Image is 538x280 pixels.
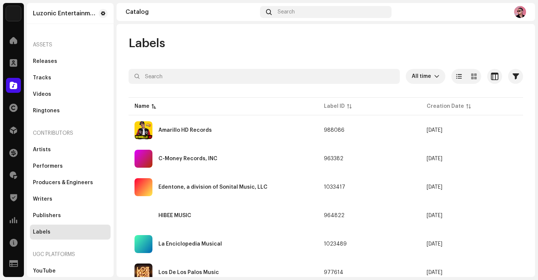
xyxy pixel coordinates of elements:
div: Catalog [126,9,257,15]
re-m-nav-item: Artists [30,142,111,157]
re-m-nav-item: Producers & Engineers [30,175,111,190]
div: Luzonic Entertainment, LLC [33,10,96,16]
re-m-nav-item: Tracks [30,70,111,85]
img: 405cfeda-0f98-46e6-8221-21f1ae49bc10 [134,121,152,139]
re-a-nav-header: UGC Platforms [30,246,111,264]
div: Labels [33,229,50,235]
span: 964822 [324,213,344,218]
span: 977614 [324,270,343,275]
div: Los De Los Palos Music [158,270,219,275]
re-m-nav-item: Ringtones [30,103,111,118]
re-a-nav-header: Contributors [30,124,111,142]
span: Sep 9, 2025 [427,185,442,190]
span: 1023489 [324,241,347,247]
img: 3510e9c2-cc3f-4b6a-9b7a-8c4b2eabcfaf [514,6,526,18]
input: Search [129,69,400,84]
div: Ringtones [33,108,60,114]
div: Creation Date [427,103,464,110]
re-m-nav-item: Performers [30,159,111,174]
img: 3f8b1ee6-8fa8-4d5b-9023-37de06d8e731 [6,6,21,21]
span: 963382 [324,156,343,161]
span: All time [412,69,434,84]
div: Writers [33,196,52,202]
div: Label ID [324,103,345,110]
re-m-nav-item: Videos [30,87,111,102]
div: dropdown trigger [434,69,439,84]
span: 988086 [324,128,344,133]
div: La Enciclopedia Musical [158,241,222,247]
re-a-nav-header: Assets [30,36,111,54]
re-m-nav-item: Labels [30,225,111,240]
span: Aug 13, 2025 [427,241,442,247]
div: Videos [33,91,51,97]
span: 1033417 [324,185,345,190]
div: HIBEE MUSIC [158,213,191,218]
div: Tracks [33,75,51,81]
div: YouTube [33,268,56,274]
div: Artists [33,147,51,153]
div: C-Money Records, INC [158,156,217,161]
re-m-nav-item: YouTube [30,264,111,279]
span: Apr 14, 2025 [427,156,442,161]
span: Search [278,9,295,15]
div: Publishers [33,213,61,219]
span: Labels [129,36,165,51]
div: Name [134,103,149,110]
div: Amarillo HD Records [158,128,212,133]
re-m-nav-item: Writers [30,192,111,207]
span: May 27, 2025 [427,128,442,133]
re-m-nav-item: Releases [30,54,111,69]
div: Edentone, a division of Sonital Music, LLC [158,185,268,190]
span: Apr 16, 2025 [427,213,442,218]
img: 6c36aac6-91b9-4ff9-aa8f-7c05b59ca796 [134,207,152,225]
div: Performers [33,163,63,169]
span: May 14, 2025 [427,270,442,275]
div: Producers & Engineers [33,180,93,186]
div: Releases [33,58,57,64]
re-m-nav-item: Publishers [30,208,111,223]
